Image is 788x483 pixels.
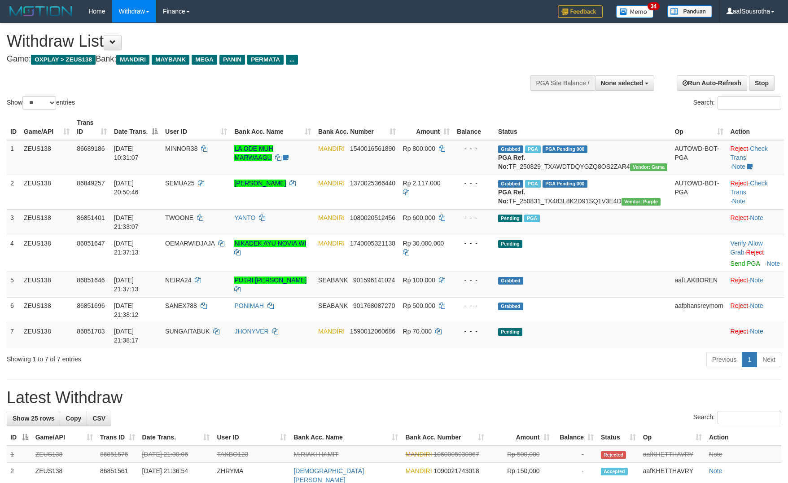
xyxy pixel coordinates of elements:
a: Reject [731,328,749,335]
span: TWOONE [165,214,193,221]
th: Bank Acc. Name: activate to sort column ascending [231,114,315,140]
a: NIKADEK AYU NOVIA WI [234,240,306,247]
span: Copy 1060005930967 to clipboard [433,451,479,458]
span: MEGA [192,55,217,65]
td: 1 [7,140,20,175]
div: - - - [457,276,491,285]
td: 5 [7,272,20,297]
span: 86689186 [77,145,105,152]
span: Show 25 rows [13,415,54,422]
a: Note [732,163,745,170]
td: Rp 500,000 [488,446,553,463]
th: Date Trans.: activate to sort column ascending [139,429,214,446]
span: 34 [648,2,660,10]
div: - - - [457,179,491,188]
a: Note [750,277,763,284]
span: Rp 70.000 [403,328,432,335]
img: panduan.png [667,5,712,18]
span: NEIRA24 [165,277,191,284]
b: PGA Ref. No: [498,189,525,205]
span: 86851401 [77,214,105,221]
th: Amount: activate to sort column ascending [488,429,553,446]
span: SANEX788 [165,302,197,309]
span: 86849257 [77,180,105,187]
a: M.RIAKI HAMIT [293,451,338,458]
td: · [727,297,784,323]
span: Pending [498,240,522,248]
button: None selected [595,75,655,91]
a: Note [709,451,722,458]
span: None selected [601,79,644,87]
span: ... [286,55,298,65]
th: Action [727,114,784,140]
span: MANDIRI [318,240,345,247]
span: Pending [498,328,522,336]
span: Marked by aafsreyleap [525,180,541,188]
span: [DATE] 21:37:13 [114,277,139,293]
td: AUTOWD-BOT-PGA [671,175,727,209]
td: · · [727,235,784,272]
td: aafKHETTHAVRY [639,446,705,463]
th: Game/API: activate to sort column ascending [20,114,73,140]
span: SUNGAITABUK [165,328,210,335]
span: PERMATA [247,55,284,65]
span: Marked by aafsolysreylen [524,215,540,222]
td: - [553,446,597,463]
a: PUTRI [PERSON_NAME] [234,277,306,284]
td: 3 [7,209,20,235]
a: Verify [731,240,746,247]
span: Rp 100.000 [403,277,435,284]
a: Allow Grab [731,240,763,256]
h1: Latest Withdraw [7,389,781,407]
th: Status: activate to sort column ascending [597,429,639,446]
th: ID [7,114,20,140]
a: Reject [731,214,749,221]
td: aafLAKBOREN [671,272,727,297]
th: Date Trans.: activate to sort column descending [110,114,162,140]
span: · [731,240,763,256]
span: [DATE] 21:33:07 [114,214,139,230]
input: Search: [718,96,781,110]
span: Rp 500.000 [403,302,435,309]
th: Game/API: activate to sort column ascending [32,429,96,446]
span: 86851696 [77,302,105,309]
div: - - - [457,144,491,153]
select: Showentries [22,96,56,110]
span: Copy 901768087270 to clipboard [353,302,395,309]
img: Feedback.jpg [558,5,603,18]
span: Grabbed [498,303,523,310]
span: [DATE] 21:37:13 [114,240,139,256]
span: MANDIRI [405,467,432,474]
a: Note [750,302,763,309]
span: Vendor URL: https://trx4.1velocity.biz [622,198,661,206]
span: MANDIRI [116,55,149,65]
a: Next [757,352,781,367]
td: [DATE] 21:38:06 [139,446,214,463]
td: ZEUS138 [20,235,73,272]
td: ZEUS138 [20,272,73,297]
td: AUTOWD-BOT-PGA [671,140,727,175]
th: ID: activate to sort column descending [7,429,32,446]
span: Copy 1590012060686 to clipboard [350,328,395,335]
a: Reject [731,180,749,187]
label: Show entries [7,96,75,110]
a: Previous [706,352,742,367]
span: MINNOR38 [165,145,197,152]
a: JHONYVER [234,328,268,335]
span: Grabbed [498,180,523,188]
th: Status [495,114,671,140]
a: Run Auto-Refresh [677,75,747,91]
th: Bank Acc. Number: activate to sort column ascending [402,429,488,446]
span: MANDIRI [318,180,345,187]
td: ZEUS138 [20,323,73,348]
img: Button%20Memo.svg [616,5,654,18]
td: aafphansreymom [671,297,727,323]
a: Note [767,260,780,267]
input: Search: [718,411,781,424]
span: SEABANK [318,277,348,284]
span: Accepted [601,468,628,475]
th: Trans ID: activate to sort column ascending [96,429,139,446]
div: - - - [457,301,491,310]
span: Rp 800.000 [403,145,435,152]
img: MOTION_logo.png [7,4,75,18]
